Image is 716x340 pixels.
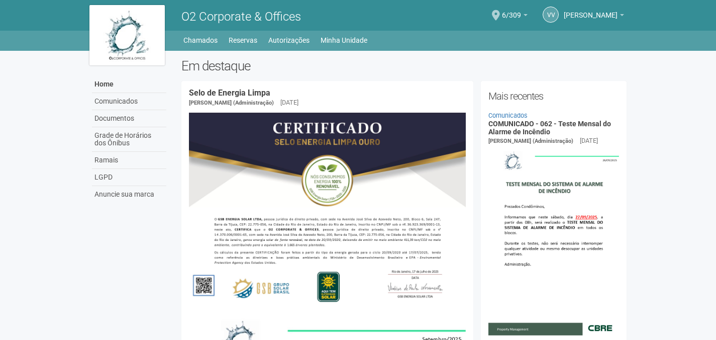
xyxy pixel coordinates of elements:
a: Minha Unidade [321,33,367,47]
span: 6/309 [502,2,521,19]
img: logo.jpg [89,5,165,65]
a: Selo de Energia Limpa [189,88,270,98]
span: O2 Corporate & Offices [181,10,301,24]
a: Ramais [92,152,166,169]
span: [PERSON_NAME] (Administração) [189,100,274,106]
img: COMUNICADO%20-%20062%20-%20Teste%20Mensal%20do%20Alarme%20de%20Inc%C3%AAndio.jpg [488,146,620,335]
a: Anuncie sua marca [92,186,166,203]
a: Autorizações [268,33,310,47]
div: [DATE] [280,98,298,107]
a: Documentos [92,110,166,127]
a: LGPD [92,169,166,186]
a: COMUNICADO - 062 - Teste Mensal do Alarme de Incêndio [488,120,611,135]
span: Vanessa Veiverberg da Silva [564,2,618,19]
a: Comunicados [92,93,166,110]
a: [PERSON_NAME] [564,13,624,21]
a: Home [92,76,166,93]
a: Reservas [229,33,257,47]
div: [DATE] [580,136,598,145]
a: 6/309 [502,13,528,21]
span: [PERSON_NAME] (Administração) [488,138,573,144]
h2: Em destaque [181,58,627,73]
a: Chamados [183,33,218,47]
a: Grade de Horários dos Ônibus [92,127,166,152]
a: Comunicados [488,112,528,119]
a: VV [543,7,559,23]
img: COMUNICADO%20-%20054%20-%20Selo%20de%20Energia%20Limpa%20-%20P%C3%A1g.%202.jpg [189,113,466,309]
h2: Mais recentes [488,89,620,104]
